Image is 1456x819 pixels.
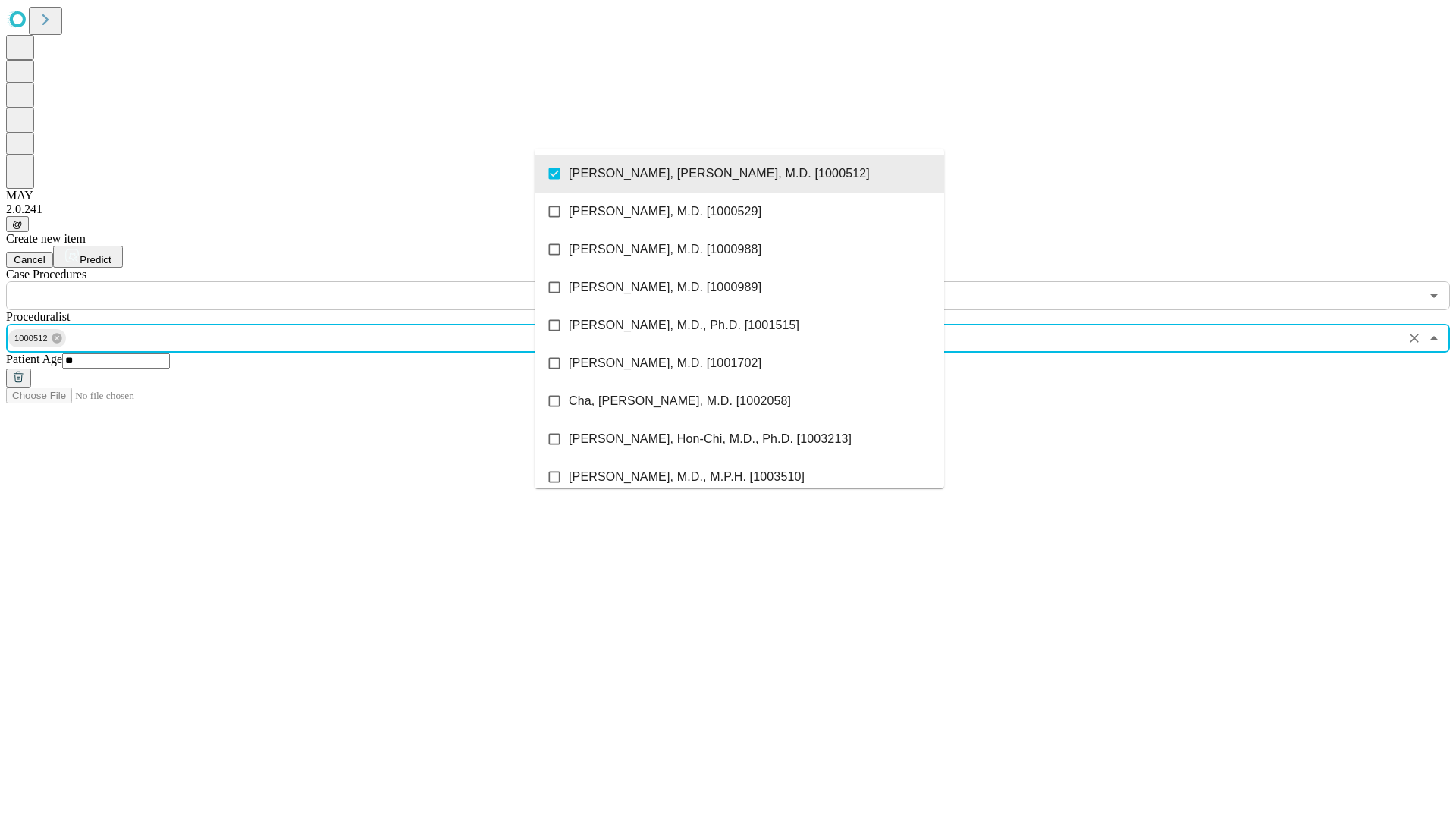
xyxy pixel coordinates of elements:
[12,218,23,230] span: @
[6,310,70,323] span: Proceduralist
[6,232,86,245] span: Create new item
[14,254,45,265] span: Cancel
[1423,328,1445,349] button: Close
[569,165,870,183] span: [PERSON_NAME], [PERSON_NAME], M.D. [1000512]
[6,252,53,268] button: Cancel
[1423,285,1445,306] button: Open
[6,216,29,232] button: @
[6,353,62,366] span: Patient Age
[6,189,1450,202] div: MAY
[569,240,761,259] span: [PERSON_NAME], M.D. [1000988]
[6,202,1450,216] div: 2.0.241
[569,354,761,372] span: [PERSON_NAME], M.D. [1001702]
[1404,328,1425,349] button: Clear
[569,202,761,221] span: [PERSON_NAME], M.D. [1000529]
[53,246,123,268] button: Predict
[569,316,799,334] span: [PERSON_NAME], M.D., Ph.D. [1001515]
[80,254,111,265] span: Predict
[569,278,761,297] span: [PERSON_NAME], M.D. [1000989]
[569,468,805,486] span: [PERSON_NAME], M.D., M.P.H. [1003510]
[569,430,852,448] span: [PERSON_NAME], Hon-Chi, M.D., Ph.D. [1003213]
[569,392,791,410] span: Cha, [PERSON_NAME], M.D. [1002058]
[6,268,86,281] span: Scheduled Procedure
[8,329,66,347] div: 1000512
[8,330,54,347] span: 1000512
